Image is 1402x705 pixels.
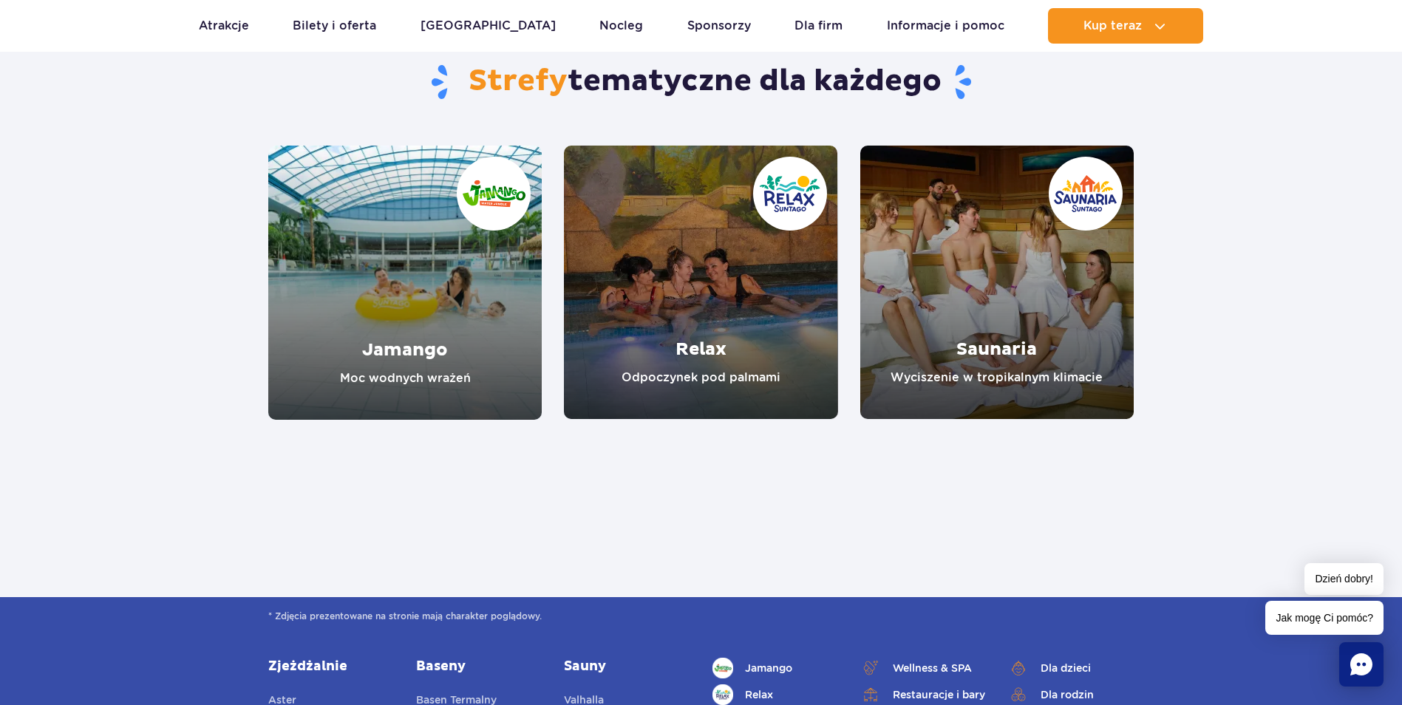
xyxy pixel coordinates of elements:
a: Atrakcje [199,8,249,44]
a: Wellness & SPA [860,658,986,678]
a: Relax [564,146,837,419]
a: Zjeżdżalnie [268,658,394,675]
span: Jak mogę Ci pomóc? [1265,601,1384,635]
a: Saunaria [860,146,1134,419]
a: [GEOGRAPHIC_DATA] [421,8,556,44]
a: Bilety i oferta [293,8,376,44]
span: Strefy [469,63,568,100]
a: Restauracje i bary [860,684,986,705]
a: Informacje i pomoc [887,8,1004,44]
a: Dla firm [794,8,843,44]
span: Jamango [745,660,792,676]
button: Kup teraz [1048,8,1203,44]
h2: tematyczne dla każdego [268,63,1134,101]
a: Sauny [564,658,690,675]
a: Dla rodzin [1008,684,1134,705]
span: Wellness & SPA [893,660,972,676]
a: Jamango [712,658,838,678]
div: Chat [1339,642,1384,687]
span: Dzień dobry! [1304,563,1384,595]
span: * Zdjęcia prezentowane na stronie mają charakter poglądowy. [268,609,1134,624]
a: Jamango [268,146,542,420]
span: Kup teraz [1083,19,1142,33]
a: Dla dzieci [1008,658,1134,678]
a: Nocleg [599,8,643,44]
a: Baseny [416,658,542,675]
a: Sponsorzy [687,8,751,44]
a: Relax [712,684,838,705]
